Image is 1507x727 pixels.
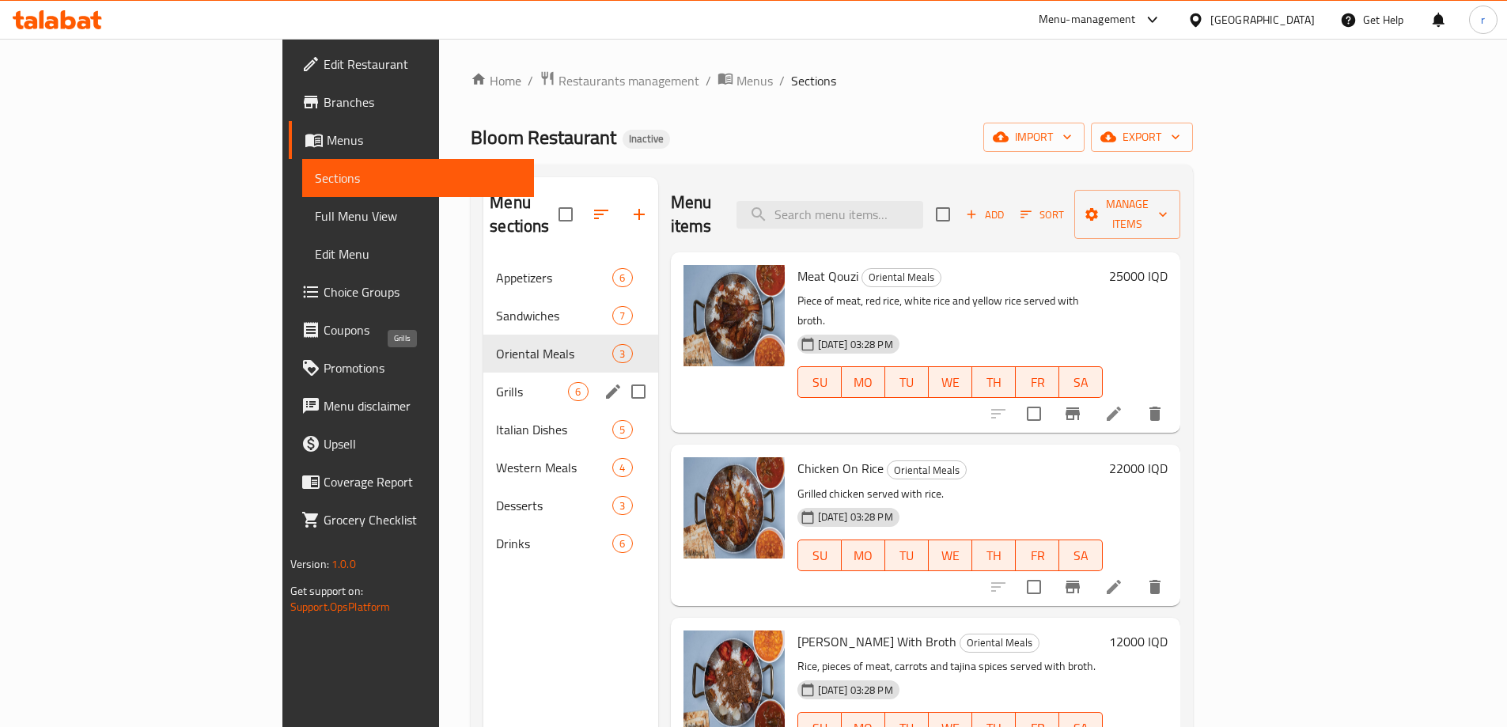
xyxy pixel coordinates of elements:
span: [DATE] 03:28 PM [812,509,899,524]
h6: 25000 IQD [1109,265,1168,287]
span: Sections [791,71,836,90]
button: delete [1136,568,1174,606]
a: Restaurants management [540,70,699,91]
span: Restaurants management [558,71,699,90]
span: Grills [496,382,568,401]
span: import [996,127,1072,147]
span: Oriental Meals [862,268,941,286]
a: Upsell [289,425,534,463]
span: SU [805,371,835,394]
h2: Menu items [671,191,718,238]
span: Chicken On Rice [797,456,884,480]
button: TH [972,540,1016,571]
span: 3 [613,498,631,513]
span: FR [1022,544,1053,567]
div: Sandwiches [496,306,612,325]
a: Promotions [289,349,534,387]
span: Menu disclaimer [324,396,521,415]
span: Oriental Meals [960,634,1039,652]
button: FR [1016,366,1059,398]
div: Drinks6 [483,524,657,562]
nav: Menu sections [483,252,657,569]
span: Add item [960,203,1010,227]
span: 6 [613,536,631,551]
h6: 12000 IQD [1109,630,1168,653]
h6: 22000 IQD [1109,457,1168,479]
span: Full Menu View [315,206,521,225]
button: edit [601,380,625,403]
div: Menu-management [1039,10,1136,29]
span: 3 [613,346,631,362]
button: WE [929,540,972,571]
span: r [1481,11,1485,28]
div: Appetizers6 [483,259,657,297]
li: / [706,71,711,90]
span: Promotions [324,358,521,377]
span: TH [979,371,1009,394]
span: Coupons [324,320,521,339]
input: search [736,201,923,229]
div: Oriental Meals [887,460,967,479]
div: Oriental Meals [861,268,941,287]
span: Select to update [1017,397,1051,430]
span: Grocery Checklist [324,510,521,529]
nav: breadcrumb [471,70,1193,91]
div: Italian Dishes5 [483,411,657,449]
button: export [1091,123,1193,152]
span: Version: [290,554,329,574]
span: Select section [926,198,960,231]
div: items [568,382,588,401]
button: FR [1016,540,1059,571]
span: Menus [736,71,773,90]
div: Oriental Meals3 [483,335,657,373]
span: Bloom Restaurant [471,119,616,155]
span: Oriental Meals [888,461,966,479]
img: Chicken On Rice [683,457,785,559]
li: / [779,71,785,90]
span: Sort [1020,206,1064,224]
a: Sections [302,159,534,197]
span: SA [1066,371,1096,394]
span: [DATE] 03:28 PM [812,683,899,698]
span: [DATE] 03:28 PM [812,337,899,352]
div: items [612,496,632,515]
div: items [612,344,632,363]
button: TH [972,366,1016,398]
div: Desserts [496,496,612,515]
span: Select all sections [549,198,582,231]
span: Edit Restaurant [324,55,521,74]
a: Branches [289,83,534,121]
span: 4 [613,460,631,475]
div: items [612,534,632,553]
div: Oriental Meals [960,634,1039,653]
button: WE [929,366,972,398]
button: SA [1059,540,1103,571]
div: Grills6edit [483,373,657,411]
button: Branch-specific-item [1054,568,1092,606]
span: WE [935,544,966,567]
span: WE [935,371,966,394]
a: Full Menu View [302,197,534,235]
span: TU [892,371,922,394]
a: Coupons [289,311,534,349]
span: Sort sections [582,195,620,233]
span: Menus [327,131,521,150]
a: Support.OpsPlatform [290,596,391,617]
span: Inactive [623,132,670,146]
span: Western Meals [496,458,612,477]
div: items [612,306,632,325]
button: Manage items [1074,190,1180,239]
a: Coverage Report [289,463,534,501]
span: MO [848,371,879,394]
button: Add section [620,195,658,233]
a: Edit menu item [1104,404,1123,423]
span: Oriental Meals [496,344,612,363]
span: Get support on: [290,581,363,601]
p: Rice, pieces of meat, carrots and tajina spices served with broth. [797,657,1104,676]
span: export [1104,127,1180,147]
div: Sandwiches7 [483,297,657,335]
span: Upsell [324,434,521,453]
button: TU [885,540,929,571]
span: Edit Menu [315,244,521,263]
